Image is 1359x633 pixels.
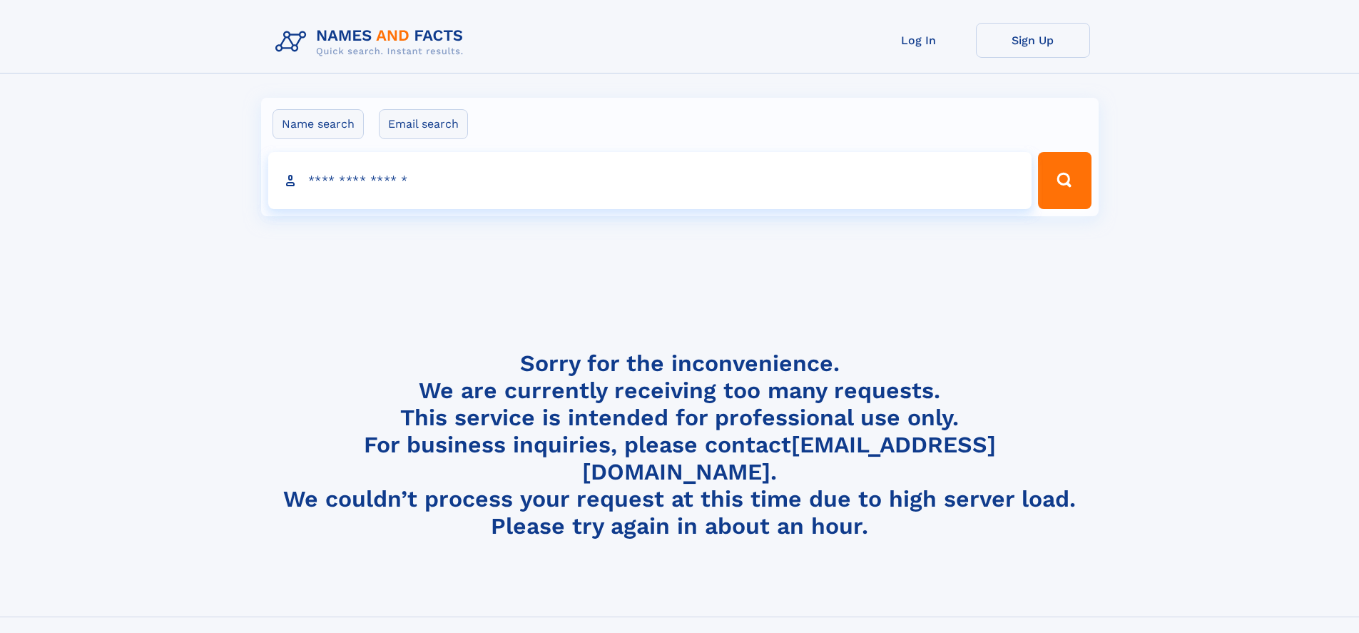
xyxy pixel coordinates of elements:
[1038,152,1091,209] button: Search Button
[379,109,468,139] label: Email search
[862,23,976,58] a: Log In
[270,350,1090,540] h4: Sorry for the inconvenience. We are currently receiving too many requests. This service is intend...
[270,23,475,61] img: Logo Names and Facts
[582,431,996,485] a: [EMAIL_ADDRESS][DOMAIN_NAME]
[273,109,364,139] label: Name search
[976,23,1090,58] a: Sign Up
[268,152,1032,209] input: search input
